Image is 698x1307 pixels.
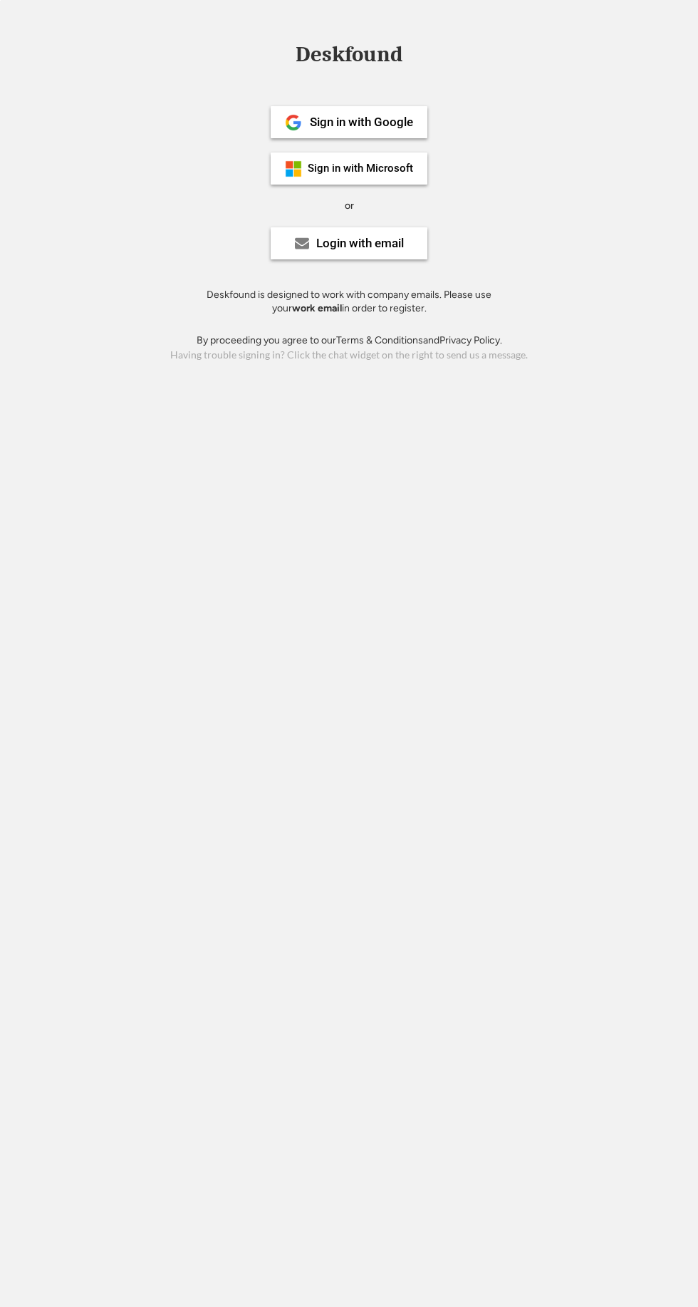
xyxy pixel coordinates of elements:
[308,163,413,174] div: Sign in with Microsoft
[285,114,302,131] img: 1024px-Google__G__Logo.svg.png
[310,116,413,128] div: Sign in with Google
[292,302,342,314] strong: work email
[285,160,302,177] img: ms-symbollockup_mssymbol_19.png
[336,334,423,346] a: Terms & Conditions
[316,237,404,249] div: Login with email
[345,199,354,213] div: or
[189,288,509,316] div: Deskfound is designed to work with company emails. Please use your in order to register.
[288,43,410,66] div: Deskfound
[439,334,502,346] a: Privacy Policy.
[197,334,502,348] div: By proceeding you agree to our and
